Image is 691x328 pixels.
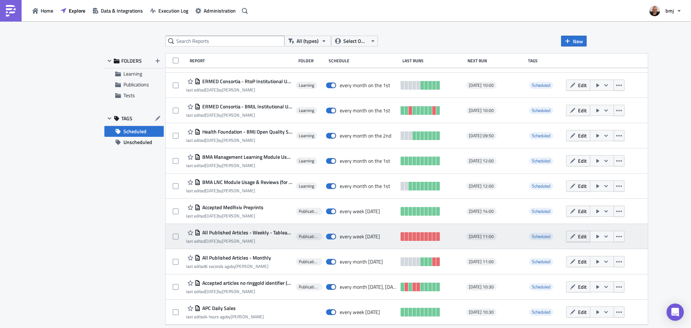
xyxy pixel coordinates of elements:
[200,280,292,286] span: Accepted articles no ringgold identifier (RDIG-07)
[340,284,397,290] div: every month on Monday, Tuesday, Wednesday, Thursday, Friday, Saturday, Sunday
[121,115,132,122] span: TAGS
[299,133,314,139] span: Learning
[299,284,320,290] span: Publications
[205,212,218,219] time: 2025-07-30T05:36:56Z
[469,183,494,189] span: [DATE] 12:00
[578,283,587,291] span: Edit
[529,157,553,165] span: Scheduled
[532,208,550,215] span: Scheduled
[123,91,135,99] span: Tests
[532,82,550,89] span: Scheduled
[200,154,292,160] span: BMA Management Learning Module Usage & Reviews (for publication)
[529,283,553,291] span: Scheduled
[205,288,218,295] time: 2025-10-01T09:36:26Z
[529,309,553,316] span: Scheduled
[299,208,320,214] span: Publications
[186,163,292,168] div: last edited by [PERSON_NAME]
[340,208,380,215] div: every week on Wednesday
[566,105,590,116] button: Edit
[186,238,292,244] div: last edited by [PERSON_NAME]
[166,36,284,46] input: Search Reports
[200,255,271,261] span: All Published Articles - Monthly
[299,108,314,113] span: Learning
[529,132,553,139] span: Scheduled
[299,158,314,164] span: Learning
[469,133,494,139] span: [DATE] 09:50
[41,7,53,14] span: Home
[205,112,218,118] time: 2025-10-01T13:58:05Z
[532,107,550,114] span: Scheduled
[297,37,319,45] span: All (types)
[578,182,587,190] span: Edit
[192,5,239,16] button: Administration
[186,213,263,219] div: last edited by [PERSON_NAME]
[566,256,590,267] button: Edit
[205,238,218,244] time: 2025-09-24T13:59:22Z
[200,129,292,135] span: Health Foundation - BMJ Open Quality Submissions Report
[299,82,314,88] span: Learning
[200,229,292,236] span: All Published Articles - Weekly - Tableau Input
[104,126,164,137] button: Scheduled
[566,306,590,318] button: Edit
[645,3,686,19] button: bmj
[469,309,494,315] span: [DATE] 10:30
[186,264,271,269] div: last edited by [PERSON_NAME]
[469,108,494,113] span: [DATE] 10:00
[205,162,218,169] time: 2025-10-01T10:54:35Z
[69,7,85,14] span: Explore
[340,309,380,315] div: every week on Friday
[204,7,236,14] span: Administration
[123,137,152,148] span: Unscheduled
[158,7,188,14] span: Execution Log
[123,81,149,88] span: Publications
[123,70,142,77] span: Learning
[578,81,587,89] span: Edit
[205,86,218,93] time: 2025-09-22T07:54:04Z
[340,158,390,164] div: every month on the 1st
[561,36,587,46] button: New
[200,103,292,110] span: ERMED Consortia - BMJL Institutional Usage
[186,314,264,319] div: last edited by [PERSON_NAME]
[340,259,383,265] div: every month on Monday
[284,36,331,46] button: All (types)
[121,58,142,64] span: FOLDERS
[532,233,550,240] span: Scheduled
[532,157,550,164] span: Scheduled
[299,183,314,189] span: Learning
[566,231,590,242] button: Edit
[190,58,295,63] div: Report
[200,204,263,211] span: Accepted MedRxiv Preprints
[469,208,494,214] span: [DATE] 14:00
[566,80,590,91] button: Edit
[299,234,320,239] span: Publications
[186,87,292,93] div: last edited by [PERSON_NAME]
[104,137,164,148] button: Unscheduled
[532,132,550,139] span: Scheduled
[566,130,590,141] button: Edit
[205,137,218,144] time: 2025-09-12T09:34:38Z
[578,233,587,240] span: Edit
[186,112,292,118] div: last edited by [PERSON_NAME]
[578,157,587,165] span: Edit
[468,58,525,63] div: Next Run
[529,107,553,114] span: Scheduled
[200,305,236,311] span: APC Daily Sales
[340,82,390,89] div: every month on the 1st
[299,259,320,265] span: Publications
[29,5,57,16] button: Home
[469,234,494,239] span: [DATE] 11:00
[200,78,292,85] span: ERMED Consortia - RtoP Institutional Usage Report
[529,183,553,190] span: Scheduled
[532,183,550,189] span: Scheduled
[57,5,89,16] button: Explore
[402,58,464,63] div: Last Runs
[123,126,146,137] span: Scheduled
[566,206,590,217] button: Edit
[89,5,146,16] a: Data & Integrations
[532,309,550,315] span: Scheduled
[186,188,292,193] div: last edited by [PERSON_NAME]
[529,82,553,89] span: Scheduled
